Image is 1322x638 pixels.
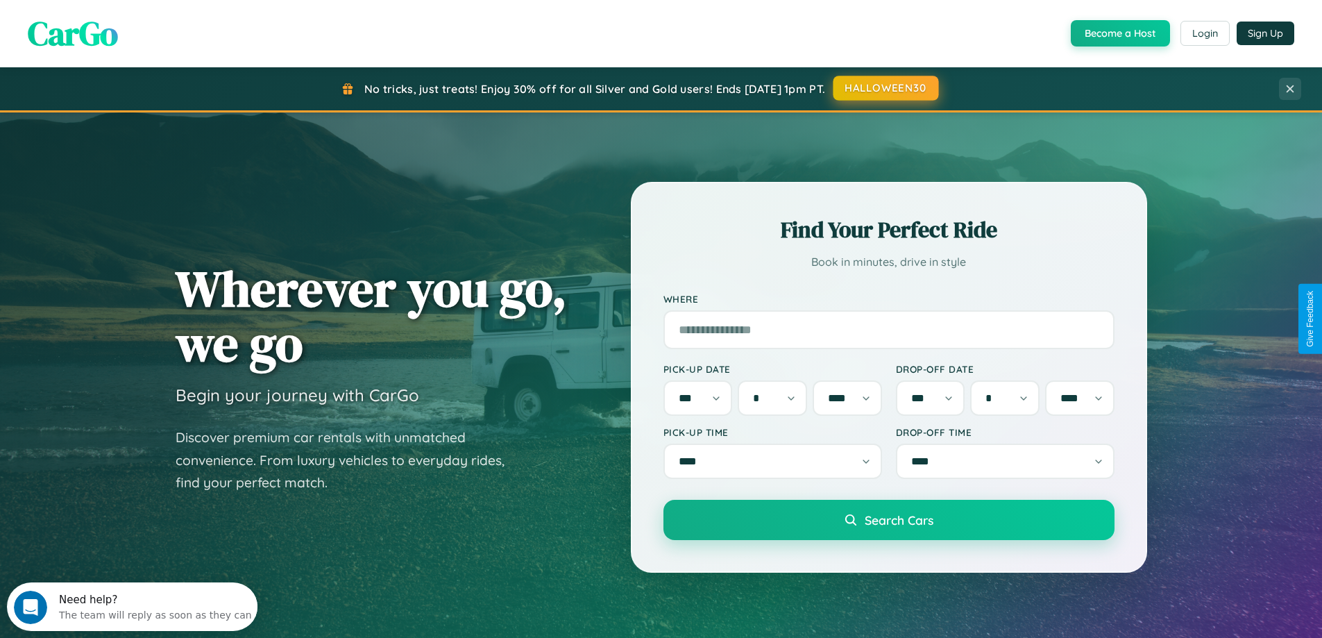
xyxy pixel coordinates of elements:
[663,500,1115,540] button: Search Cars
[176,385,419,405] h3: Begin your journey with CarGo
[52,23,245,37] div: The team will reply as soon as they can
[663,252,1115,272] p: Book in minutes, drive in style
[1071,20,1170,47] button: Become a Host
[364,82,825,96] span: No tricks, just treats! Enjoy 30% off for all Silver and Gold users! Ends [DATE] 1pm PT.
[896,426,1115,438] label: Drop-off Time
[896,363,1115,375] label: Drop-off Date
[28,10,118,56] span: CarGo
[14,591,47,624] iframe: Intercom live chat
[1237,22,1294,45] button: Sign Up
[1180,21,1230,46] button: Login
[176,426,523,494] p: Discover premium car rentals with unmatched convenience. From luxury vehicles to everyday rides, ...
[6,6,258,44] div: Open Intercom Messenger
[7,582,257,631] iframe: Intercom live chat discovery launcher
[833,76,939,101] button: HALLOWEEN30
[663,215,1115,245] h2: Find Your Perfect Ride
[52,12,245,23] div: Need help?
[663,293,1115,305] label: Where
[865,512,933,528] span: Search Cars
[1305,291,1315,347] div: Give Feedback
[663,363,882,375] label: Pick-up Date
[663,426,882,438] label: Pick-up Time
[176,261,567,371] h1: Wherever you go, we go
